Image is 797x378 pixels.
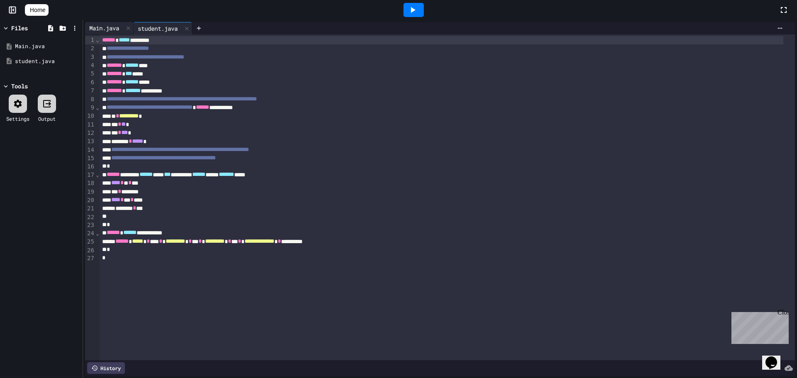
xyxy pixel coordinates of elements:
div: student.java [15,57,80,66]
div: 14 [85,146,95,154]
div: Main.java [85,22,134,34]
div: 2 [85,44,95,53]
div: 24 [85,229,95,238]
div: 5 [85,70,95,78]
div: student.java [134,24,182,33]
div: Main.java [15,42,80,51]
div: 13 [85,137,95,146]
div: 16 [85,163,95,171]
div: Output [38,115,56,122]
div: 11 [85,121,95,129]
div: 17 [85,171,95,179]
div: History [87,362,125,374]
div: student.java [134,22,192,34]
div: Chat with us now!Close [3,3,57,53]
div: Settings [6,115,29,122]
div: 25 [85,238,95,246]
div: 20 [85,196,95,205]
div: 3 [85,53,95,61]
span: Home [30,6,45,14]
div: Tools [11,82,28,90]
div: 26 [85,246,95,255]
div: 23 [85,221,95,229]
div: 12 [85,129,95,137]
div: 10 [85,112,95,120]
div: 22 [85,213,95,222]
div: 27 [85,254,95,263]
div: Files [11,24,28,32]
span: Fold line [95,171,100,178]
div: 9 [85,104,95,112]
div: 7 [85,87,95,95]
div: 6 [85,78,95,87]
span: Fold line [95,37,100,43]
div: 21 [85,205,95,213]
iframe: chat widget [762,345,789,370]
div: 4 [85,61,95,70]
div: 19 [85,188,95,196]
a: Home [25,4,49,16]
div: 1 [85,36,95,44]
div: 8 [85,95,95,104]
div: 15 [85,154,95,163]
iframe: chat widget [728,309,789,344]
span: Fold line [95,230,100,237]
div: Main.java [85,24,123,32]
span: Fold line [95,104,100,111]
div: 18 [85,179,95,188]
